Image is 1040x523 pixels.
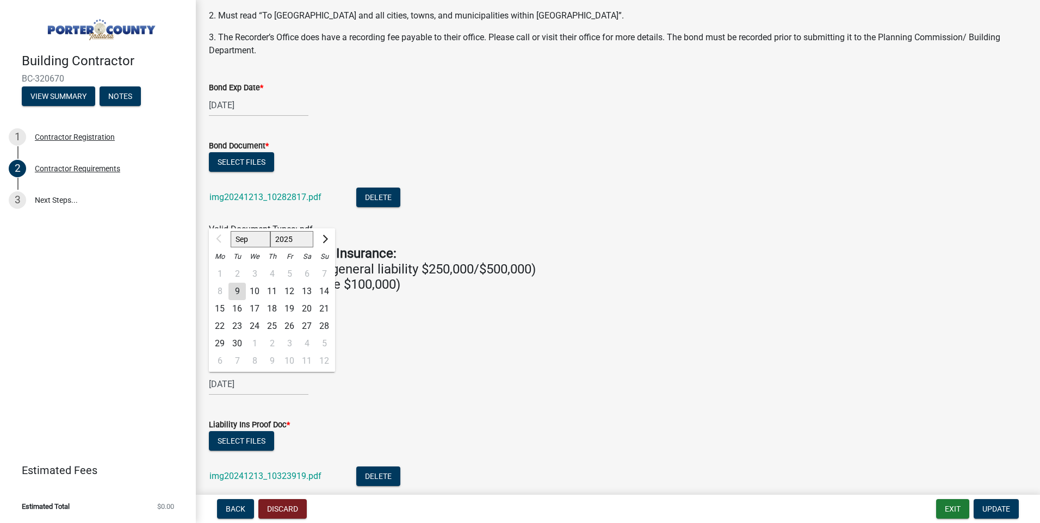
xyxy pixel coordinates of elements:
[228,335,246,352] div: 30
[298,300,315,317] div: 20
[211,248,228,265] div: Mo
[209,431,274,451] button: Select files
[315,283,333,300] div: 14
[209,471,321,481] a: img20241213_10323919.pdf
[246,317,263,335] div: Wednesday, September 24, 2025
[281,283,298,300] div: Friday, September 12, 2025
[228,317,246,335] div: 23
[209,373,308,395] input: mm/dd/yyyy
[9,160,26,177] div: 2
[263,352,281,370] div: Thursday, October 9, 2025
[22,53,187,69] h4: Building Contractor
[209,224,313,234] span: Valid Document Types: pdf
[228,283,246,300] div: 9
[974,499,1019,519] button: Update
[22,11,178,42] img: Porter County, Indiana
[209,421,290,429] label: Liability Ins Proof Doc
[217,499,254,519] button: Back
[281,335,298,352] div: 3
[231,231,270,247] select: Select month
[157,503,174,510] span: $0.00
[281,335,298,352] div: Friday, October 3, 2025
[263,335,281,352] div: 2
[228,300,246,317] div: 16
[246,352,263,370] div: 8
[246,283,263,300] div: 10
[100,92,141,101] wm-modal-confirm: Notes
[9,128,26,146] div: 1
[209,84,263,92] label: Bond Exp Date
[211,317,228,335] div: 22
[298,352,315,370] div: 11
[9,191,26,209] div: 3
[298,335,315,352] div: Saturday, October 4, 2025
[228,352,246,370] div: 7
[281,283,298,300] div: 12
[298,335,315,352] div: 4
[211,352,228,370] div: 6
[228,335,246,352] div: Tuesday, September 30, 2025
[263,317,281,335] div: Thursday, September 25, 2025
[298,352,315,370] div: Saturday, October 11, 2025
[258,499,307,519] button: Discard
[211,300,228,317] div: Monday, September 15, 2025
[209,9,1027,22] p: 2. Must read “To [GEOGRAPHIC_DATA] and all cities, towns, and municipalities within [GEOGRAPHIC_D...
[9,459,178,481] a: Estimated Fees
[298,283,315,300] div: Saturday, September 13, 2025
[228,300,246,317] div: Tuesday, September 16, 2025
[281,352,298,370] div: Friday, October 10, 2025
[100,86,141,106] button: Notes
[246,300,263,317] div: Wednesday, September 17, 2025
[246,335,263,352] div: Wednesday, October 1, 2025
[246,317,263,335] div: 24
[246,300,263,317] div: 17
[263,300,281,317] div: Thursday, September 18, 2025
[246,283,263,300] div: Wednesday, September 10, 2025
[315,300,333,317] div: Sunday, September 21, 2025
[298,317,315,335] div: Saturday, September 27, 2025
[315,317,333,335] div: Sunday, September 28, 2025
[226,505,245,513] span: Back
[281,317,298,335] div: Friday, September 26, 2025
[270,231,314,247] select: Select year
[22,86,95,106] button: View Summary
[298,317,315,335] div: 27
[315,335,333,352] div: Sunday, October 5, 2025
[315,283,333,300] div: Sunday, September 14, 2025
[263,248,281,265] div: Th
[35,133,115,141] div: Contractor Registration
[209,31,1027,57] p: 3. The Recorder’s Office does have a recording fee payable to their office. Please call or visit ...
[246,248,263,265] div: We
[246,335,263,352] div: 1
[315,300,333,317] div: 21
[298,248,315,265] div: Sa
[211,300,228,317] div: 15
[211,352,228,370] div: Monday, October 6, 2025
[936,499,969,519] button: Exit
[22,92,95,101] wm-modal-confirm: Summary
[211,317,228,335] div: Monday, September 22, 2025
[246,352,263,370] div: Wednesday, October 8, 2025
[356,472,400,482] wm-modal-confirm: Delete Document
[281,248,298,265] div: Fr
[228,283,246,300] div: Tuesday, September 9, 2025
[209,142,269,150] label: Bond Document
[315,248,333,265] div: Su
[263,352,281,370] div: 9
[281,300,298,317] div: 19
[22,503,70,510] span: Estimated Total
[315,335,333,352] div: 5
[263,335,281,352] div: Thursday, October 2, 2025
[315,317,333,335] div: 28
[281,300,298,317] div: Friday, September 19, 2025
[356,188,400,207] button: Delete
[356,466,400,486] button: Delete
[228,352,246,370] div: Tuesday, October 7, 2025
[209,94,308,116] input: mm/dd/yyyy
[263,283,281,300] div: 11
[281,352,298,370] div: 10
[35,165,120,172] div: Contractor Requirements
[315,352,333,370] div: 12
[263,317,281,335] div: 25
[209,192,321,202] a: img20241213_10282817.pdf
